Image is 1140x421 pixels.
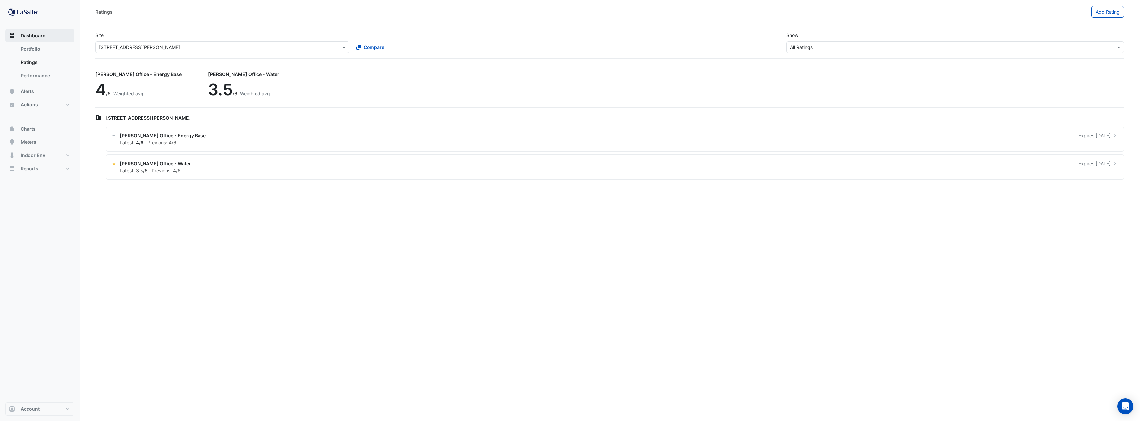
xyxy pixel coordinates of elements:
[1096,9,1120,15] span: Add Rating
[1117,398,1133,414] div: Open Intercom Messenger
[21,152,45,159] span: Indoor Env
[9,88,15,95] app-icon: Alerts
[1078,160,1111,167] span: Expires [DATE]
[15,56,74,69] a: Ratings
[21,101,38,108] span: Actions
[240,91,271,96] span: Weighted avg.
[5,98,74,111] button: Actions
[9,32,15,39] app-icon: Dashboard
[5,135,74,149] button: Meters
[9,165,15,172] app-icon: Reports
[352,41,389,53] button: Compare
[21,88,34,95] span: Alerts
[120,168,148,173] span: Latest: 3.5/6
[95,80,106,99] span: 4
[95,71,182,78] div: [PERSON_NAME] Office - Energy Base
[208,80,233,99] span: 3.5
[113,91,145,96] span: Weighted avg.
[120,132,206,139] span: [PERSON_NAME] Office - Energy Base
[5,42,74,85] div: Dashboard
[9,101,15,108] app-icon: Actions
[106,115,191,121] span: [STREET_ADDRESS][PERSON_NAME]
[15,42,74,56] a: Portfolio
[5,162,74,175] button: Reports
[1078,132,1111,139] span: Expires [DATE]
[5,29,74,42] button: Dashboard
[5,85,74,98] button: Alerts
[208,71,279,78] div: [PERSON_NAME] Office - Water
[21,126,36,132] span: Charts
[120,140,143,145] span: Latest: 4/6
[1091,6,1124,18] button: Add Rating
[15,69,74,82] a: Performance
[95,32,104,39] label: Site
[21,139,36,145] span: Meters
[5,149,74,162] button: Indoor Env
[21,406,40,412] span: Account
[95,8,113,15] div: Ratings
[9,126,15,132] app-icon: Charts
[120,160,191,167] span: [PERSON_NAME] Office - Water
[233,91,237,96] span: /6
[5,402,74,416] button: Account
[152,168,181,173] span: Previous: 4/6
[364,44,384,51] span: Compare
[106,91,111,96] span: /6
[5,122,74,135] button: Charts
[21,165,38,172] span: Reports
[147,140,176,145] span: Previous: 4/6
[786,32,798,39] label: Show
[9,139,15,145] app-icon: Meters
[9,152,15,159] app-icon: Indoor Env
[21,32,46,39] span: Dashboard
[8,5,38,19] img: Company Logo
